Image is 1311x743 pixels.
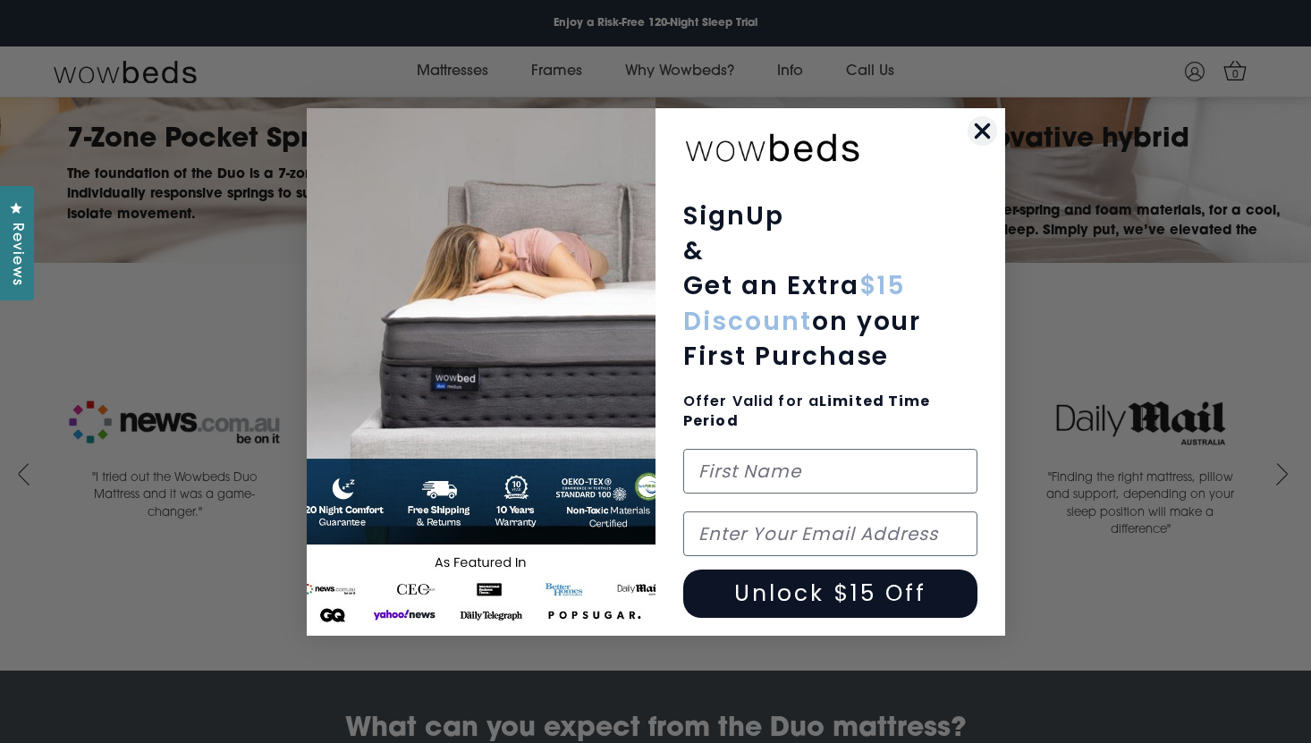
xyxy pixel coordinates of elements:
[683,570,977,618] button: Unlock $15 Off
[683,121,862,172] img: wowbeds-logo-2
[683,449,977,494] input: First Name
[683,233,705,268] span: &
[683,511,977,556] input: Enter Your Email Address
[683,268,921,373] span: Get an Extra on your First Purchase
[4,223,28,286] span: Reviews
[307,108,656,636] img: 654b37c0-041b-4dc1-9035-2cedd1fa2a67.jpeg
[683,391,931,431] span: Offer Valid for a
[683,268,906,338] span: $15 Discount
[967,115,998,147] button: Close dialog
[683,198,784,233] span: SignUp
[683,391,931,431] span: Limited Time Period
